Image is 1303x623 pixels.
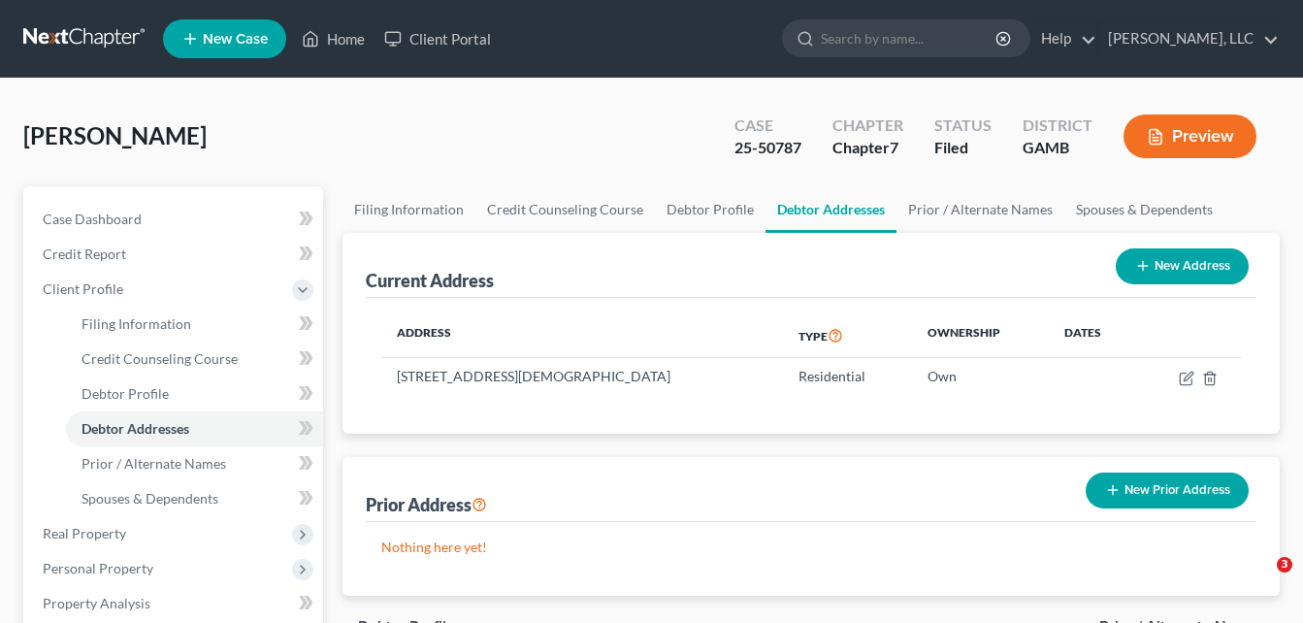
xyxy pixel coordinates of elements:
div: Filed [934,137,992,159]
span: [PERSON_NAME] [23,121,207,149]
span: Case Dashboard [43,211,142,227]
button: Preview [1124,115,1256,158]
span: Filing Information [81,315,191,332]
div: Case [734,115,801,137]
a: Debtor Profile [655,186,766,233]
div: Chapter [832,115,903,137]
span: Debtor Addresses [81,420,189,437]
input: Search by name... [821,20,998,56]
th: Type [783,313,912,358]
span: Spouses & Dependents [81,490,218,507]
a: Debtor Addresses [766,186,896,233]
div: Current Address [366,269,494,292]
span: Debtor Profile [81,385,169,402]
a: Debtor Profile [66,377,323,411]
a: Spouses & Dependents [1064,186,1224,233]
a: Case Dashboard [27,202,323,237]
a: Client Portal [375,21,501,56]
a: Property Analysis [27,586,323,621]
a: Filing Information [66,307,323,342]
a: Credit Counseling Course [66,342,323,377]
span: 7 [890,138,898,156]
a: [PERSON_NAME], LLC [1098,21,1279,56]
td: Own [912,358,1049,395]
a: Home [292,21,375,56]
a: Credit Report [27,237,323,272]
button: New Address [1116,248,1249,284]
a: Debtor Addresses [66,411,323,446]
div: Status [934,115,992,137]
td: [STREET_ADDRESS][DEMOGRAPHIC_DATA] [381,358,783,395]
a: Prior / Alternate Names [896,186,1064,233]
span: New Case [203,32,268,47]
span: Prior / Alternate Names [81,455,226,472]
th: Ownership [912,313,1049,358]
div: GAMB [1023,137,1092,159]
span: Credit Report [43,246,126,262]
a: Filing Information [342,186,475,233]
a: Help [1031,21,1096,56]
div: 25-50787 [734,137,801,159]
td: Residential [783,358,912,395]
span: Personal Property [43,560,153,576]
a: Credit Counseling Course [475,186,655,233]
div: Chapter [832,137,903,159]
th: Address [381,313,783,358]
th: Dates [1049,313,1138,358]
div: District [1023,115,1092,137]
span: Credit Counseling Course [81,350,238,367]
span: 3 [1277,557,1292,573]
a: Spouses & Dependents [66,481,323,516]
iframe: Intercom live chat [1237,557,1284,604]
span: Property Analysis [43,595,150,611]
span: Client Profile [43,280,123,297]
a: Prior / Alternate Names [66,446,323,481]
button: New Prior Address [1086,473,1249,508]
div: Prior Address [366,493,487,516]
span: Real Property [43,525,126,541]
p: Nothing here yet! [381,538,1241,557]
